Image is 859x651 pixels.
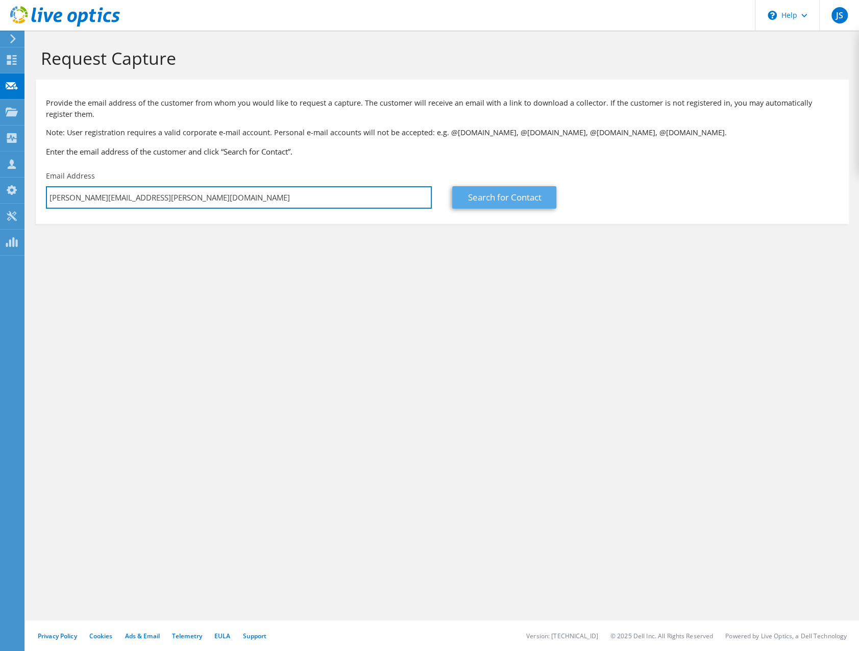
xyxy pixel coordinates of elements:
[46,171,95,181] label: Email Address
[610,632,713,640] li: © 2025 Dell Inc. All Rights Reserved
[38,632,77,640] a: Privacy Policy
[526,632,598,640] li: Version: [TECHNICAL_ID]
[46,127,839,138] p: Note: User registration requires a valid corporate e-mail account. Personal e-mail accounts will ...
[831,7,848,23] span: JS
[46,146,839,157] h3: Enter the email address of the customer and click “Search for Contact”.
[214,632,230,640] a: EULA
[125,632,160,640] a: Ads & Email
[725,632,847,640] li: Powered by Live Optics, a Dell Technology
[242,632,266,640] a: Support
[89,632,113,640] a: Cookies
[172,632,202,640] a: Telemetry
[768,11,777,20] svg: \n
[41,47,839,69] h1: Request Capture
[452,186,556,209] a: Search for Contact
[46,97,839,120] p: Provide the email address of the customer from whom you would like to request a capture. The cust...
